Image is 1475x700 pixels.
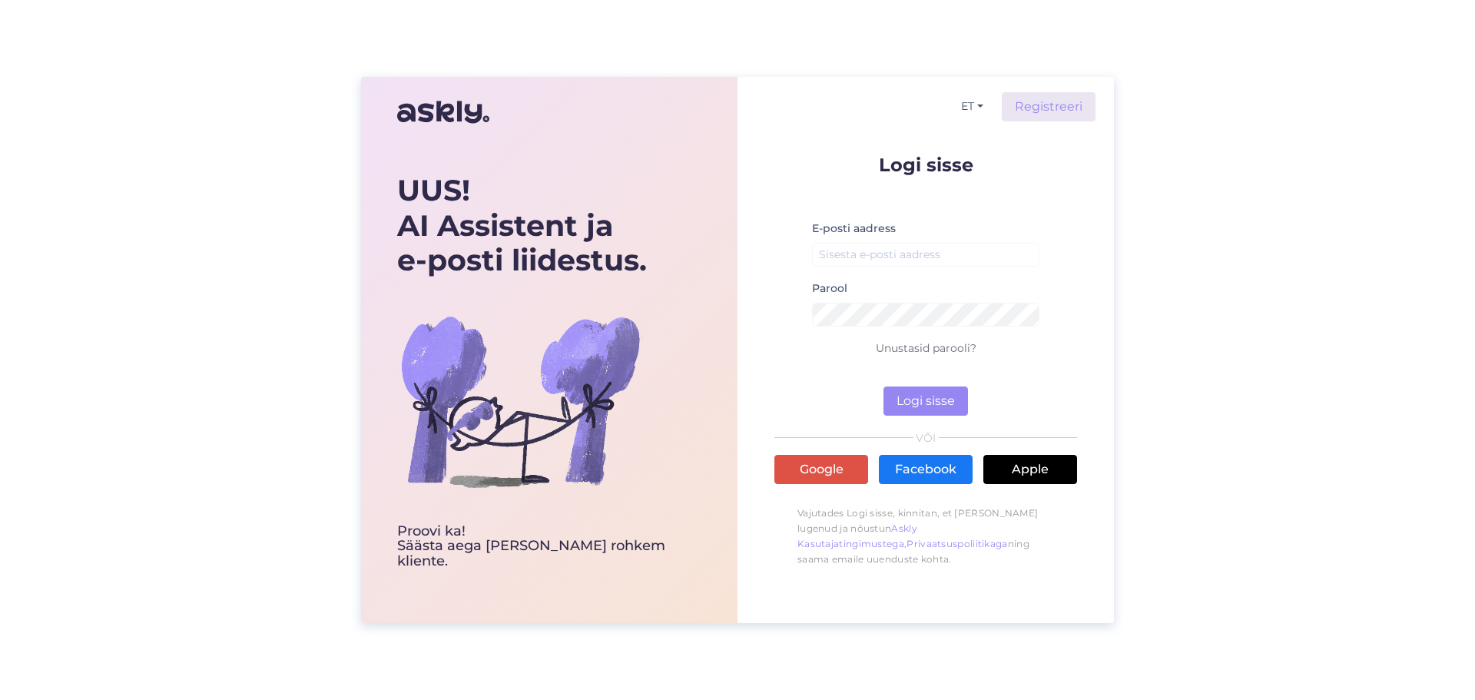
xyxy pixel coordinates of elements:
img: bg-askly [397,278,643,524]
p: Vajutades Logi sisse, kinnitan, et [PERSON_NAME] lugenud ja nõustun , ning saama emaile uuenduste... [774,498,1077,575]
a: Unustasid parooli? [876,341,976,355]
label: E-posti aadress [812,221,896,237]
div: Proovi ka! Säästa aega [PERSON_NAME] rohkem kliente. [397,524,701,569]
button: ET [955,95,989,118]
span: VÕI [913,433,939,443]
img: Askly [397,94,489,131]
a: Google [774,455,868,484]
button: Logi sisse [883,386,968,416]
a: Apple [983,455,1077,484]
p: Logi sisse [774,155,1077,174]
a: Askly Kasutajatingimustega [797,523,917,549]
a: Registreeri [1002,92,1095,121]
label: Parool [812,280,847,297]
input: Sisesta e-posti aadress [812,243,1039,267]
a: Privaatsuspoliitikaga [907,538,1007,549]
a: Facebook [879,455,973,484]
div: UUS! AI Assistent ja e-posti liidestus. [397,173,701,278]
